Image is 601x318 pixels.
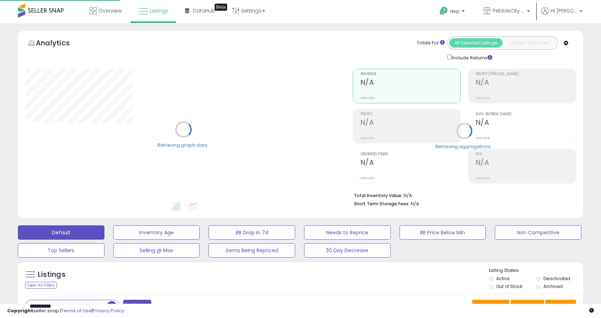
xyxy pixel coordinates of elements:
a: Hi [PERSON_NAME] [541,7,582,23]
span: Listings [150,7,168,14]
button: Save View [472,300,509,312]
button: BB Drop in 7d [209,225,295,240]
button: All Selected Listings [449,38,503,48]
button: Filters [123,300,151,312]
button: Selling @ Max [113,243,200,258]
div: Tooltip anchor [215,4,227,11]
label: Active [496,275,509,282]
h5: Listings [38,270,65,280]
span: Overview [98,7,122,14]
button: Listings With Cost [502,38,556,48]
div: Include Returns [442,53,501,62]
div: seller snap | | [7,308,124,314]
a: Privacy Policy [93,307,124,314]
span: Help [450,8,460,14]
button: Default [18,225,104,240]
div: Clear All Filters [25,282,57,289]
button: Items Being Repriced [209,243,295,258]
button: Non Competitive [495,225,581,240]
label: Archived [543,283,563,289]
span: DataHub [193,7,215,14]
div: Retrieving aggregations.. [435,143,493,150]
span: PebbleCity Store [493,7,525,14]
p: Listing States: [489,267,583,274]
strong: Copyright [7,307,33,314]
button: 30 Day Decrease [304,243,391,258]
label: Deactivated [543,275,570,282]
h5: Analytics [36,38,84,50]
span: Columns [515,302,538,309]
button: Top Sellers [18,243,104,258]
button: BB Price Below Min [400,225,486,240]
button: Inventory Age [113,225,200,240]
button: Needs to Reprice [304,225,391,240]
i: Get Help [439,6,448,15]
label: Out of Stock [496,283,522,289]
span: Hi [PERSON_NAME] [551,7,577,14]
a: Help [434,1,472,23]
button: Actions [545,300,576,312]
div: Retrieving graph data.. [157,142,210,148]
button: Columns [510,300,544,312]
div: Totals For [417,40,445,47]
